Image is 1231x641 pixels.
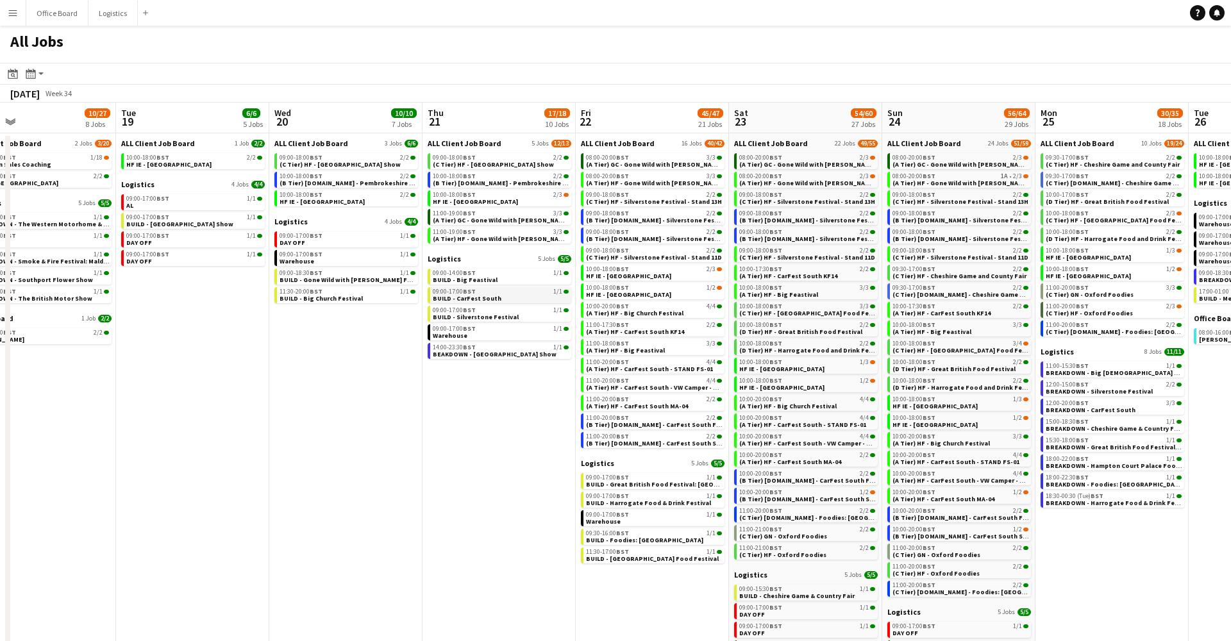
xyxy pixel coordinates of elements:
span: 2/2 [553,173,562,179]
span: 09:00-17:00 [280,233,322,239]
div: ALL Client Job Board22 Jobs49/5508:00-20:00BST2/3(A Tier) GC - Gone Wild with [PERSON_NAME] Festi... [734,138,878,570]
span: 51/59 [1011,140,1031,147]
div: ALL Client Job Board16 Jobs40/4208:00-20:00BST3/3(A Tier) GC - Gone Wild with [PERSON_NAME] Festi... [581,138,724,458]
span: 09:00-18:00 [739,210,782,217]
span: (C Tier) HF - Silverstone Festival - Stand 11D [586,253,722,262]
span: 2/2 [707,247,716,254]
span: BST [616,265,629,273]
a: 09:00-17:00BST1/1Warehouse [280,250,415,265]
a: 09:00-18:00BST2/2(B Tier) [DOMAIN_NAME] - Silverstone Festival [892,228,1028,242]
span: BST [923,246,935,254]
span: BST [923,190,935,199]
span: BST [156,194,169,203]
a: 09:00-18:00BST2/2(C Tier) HF - Silverstone Festival - Stand 13H [586,190,722,205]
span: 2/2 [860,210,869,217]
span: BST [1076,209,1089,217]
span: 5 Jobs [78,199,96,207]
a: 09:30-17:00BST2/2(C Tier) HF - Cheshire Game and County Fair [892,265,1028,279]
span: 3/3 [553,229,562,235]
span: 09:00-18:00 [739,192,782,198]
span: BST [156,250,169,258]
span: 1/18 [90,154,103,161]
span: ALL Client Job Board [1041,138,1114,148]
a: 09:00-17:00BST1/1DAY OFF [280,231,415,246]
a: ALL Client Job Board1 Job2/2 [121,138,265,148]
span: 2/3 [707,266,716,272]
span: ALL Client Job Board [428,138,501,148]
span: AL [126,201,133,210]
span: 2/2 [1166,192,1175,198]
span: 08:00-20:00 [892,154,935,161]
a: 09:00-18:00BST2/2(B Tier) [DOMAIN_NAME] - Silverstone Festival [586,228,722,242]
a: 09:00-18:00BST2/2(C Tier) HF - Silverstone Festival - Stand 11D [739,246,875,261]
span: BST [463,190,476,199]
span: 2/2 [860,192,869,198]
span: 09:00-18:00 [586,192,629,198]
a: 10:00-18:00BST1/2HF IE - [GEOGRAPHIC_DATA] [1046,265,1182,279]
span: 1/1 [94,233,103,239]
span: 08:00-20:00 [586,154,629,161]
span: (B Tier) Tails.com - Silverstone Festival [586,216,728,224]
span: (C Tier) HF - Silverstone Festival - Stand 11D [892,253,1028,262]
span: HF IE - Dundrum Shopping Centre [433,197,518,206]
span: 1/1 [400,233,409,239]
span: HF IE - Dundrum Shopping Centre [1046,253,1131,262]
a: ALL Client Job Board24 Jobs51/59 [887,138,1031,148]
a: 11:00-19:00BST3/3(A Tier) GC - Gone Wild with [PERSON_NAME] Festival [433,209,569,224]
span: BST [463,153,476,162]
span: Logistics [1194,198,1227,208]
span: 4 Jobs [231,181,249,188]
span: 1/1 [400,251,409,258]
a: 10:00-18:00BST2/2(D Tier) HF - Harrogate Food and Drink Festival [1046,228,1182,242]
span: 09:00-18:00 [586,247,629,254]
span: 2/3 [860,173,869,179]
span: 2/3 [553,192,562,198]
span: 11:00-19:00 [433,229,476,235]
span: BST [3,231,16,240]
span: 1/3 [1166,247,1175,254]
span: ALL Client Job Board [581,138,655,148]
span: 09:00-18:00 [586,210,629,217]
span: 19/24 [1164,140,1184,147]
span: 10:00-17:30 [739,266,782,272]
a: ALL Client Job Board5 Jobs12/13 [428,138,571,148]
span: 10:00-18:00 [433,192,476,198]
div: • [892,173,1028,179]
span: BST [1076,265,1089,273]
span: 09:30-17:00 [1046,173,1089,179]
span: BST [923,153,935,162]
span: 2/2 [400,154,409,161]
span: 2/3 [1013,154,1022,161]
span: 08:00-20:00 [586,173,629,179]
span: 10:00-18:00 [126,154,169,161]
span: 09:00-18:00 [892,210,935,217]
span: (C Tier) HF - Silverstone Festival - Stand 13H [892,197,1028,206]
span: 09:00-18:00 [280,154,322,161]
span: BST [3,250,16,258]
span: 2/2 [1013,247,1022,254]
span: HF IE - Dundrum Shopping Centre [126,160,212,169]
span: ALL Client Job Board [121,138,195,148]
span: 2/2 [1013,229,1022,235]
span: BST [156,213,169,221]
span: 3/20 [95,140,112,147]
span: 3/3 [553,210,562,217]
span: 10:00-18:00 [280,173,322,179]
span: 09:00-18:00 [892,192,935,198]
a: 09:00-18:00BST2/2(B Tier) [DOMAIN_NAME] - Silverstone Festival [892,209,1028,224]
a: 09:00-18:00BST2/2(C Tier) HF - [GEOGRAPHIC_DATA] Show [280,153,415,168]
span: 5/5 [558,255,571,263]
span: 2/2 [553,154,562,161]
span: 6/6 [405,140,418,147]
span: (A Tier) GC - Gone Wild with Bear Grylls Festival [586,160,749,169]
span: Warehouse [280,257,314,265]
span: (C Tier) HF - Silverstone Festival - Stand 11D [739,253,875,262]
span: 2 Jobs [75,140,92,147]
span: 1/1 [247,251,256,258]
span: 10:00-18:00 [1046,210,1089,217]
span: 1/1 [94,251,103,258]
a: 08:00-20:00BST3/3(A Tier) GC - Gone Wild with [PERSON_NAME] Festival [586,153,722,168]
span: BST [463,228,476,236]
span: 2/2 [1013,192,1022,198]
span: 1A [1001,173,1008,179]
